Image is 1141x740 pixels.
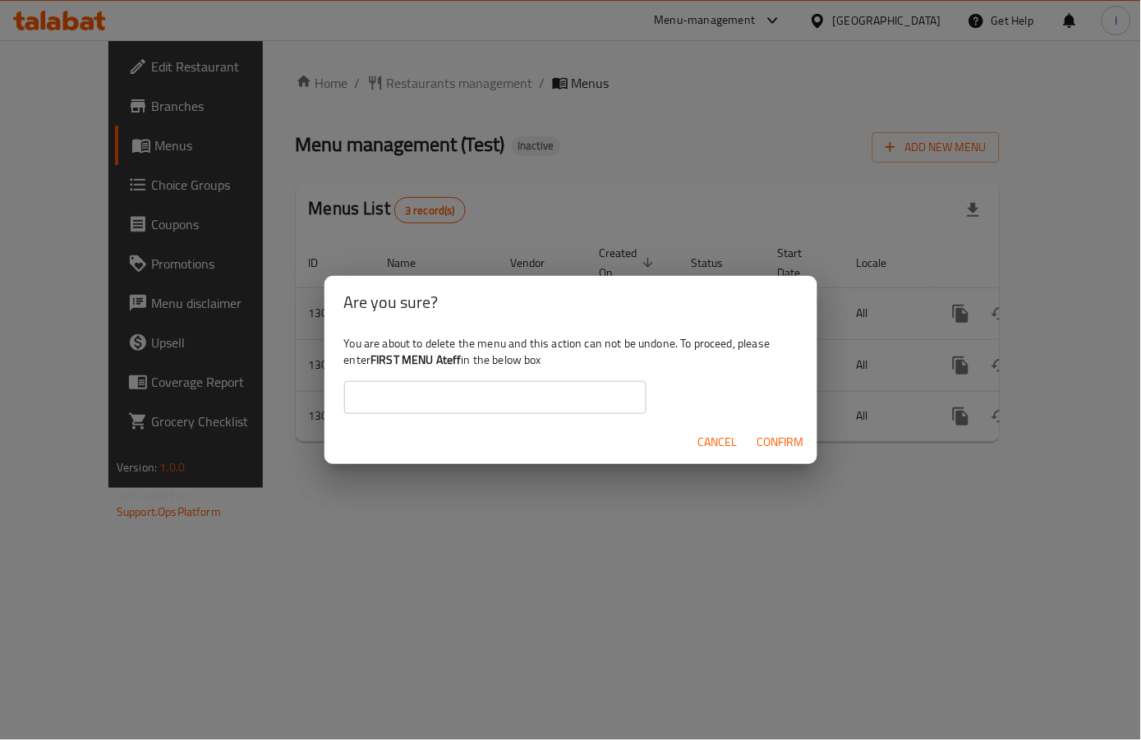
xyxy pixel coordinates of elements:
b: FIRST MENU Ateff [370,349,461,370]
div: You are about to delete the menu and this action can not be undone. To proceed, please enter in t... [324,329,817,421]
button: Cancel [692,427,744,457]
h2: Are you sure? [344,289,798,315]
button: Confirm [751,427,811,457]
span: Confirm [757,432,804,453]
span: Cancel [698,432,738,453]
